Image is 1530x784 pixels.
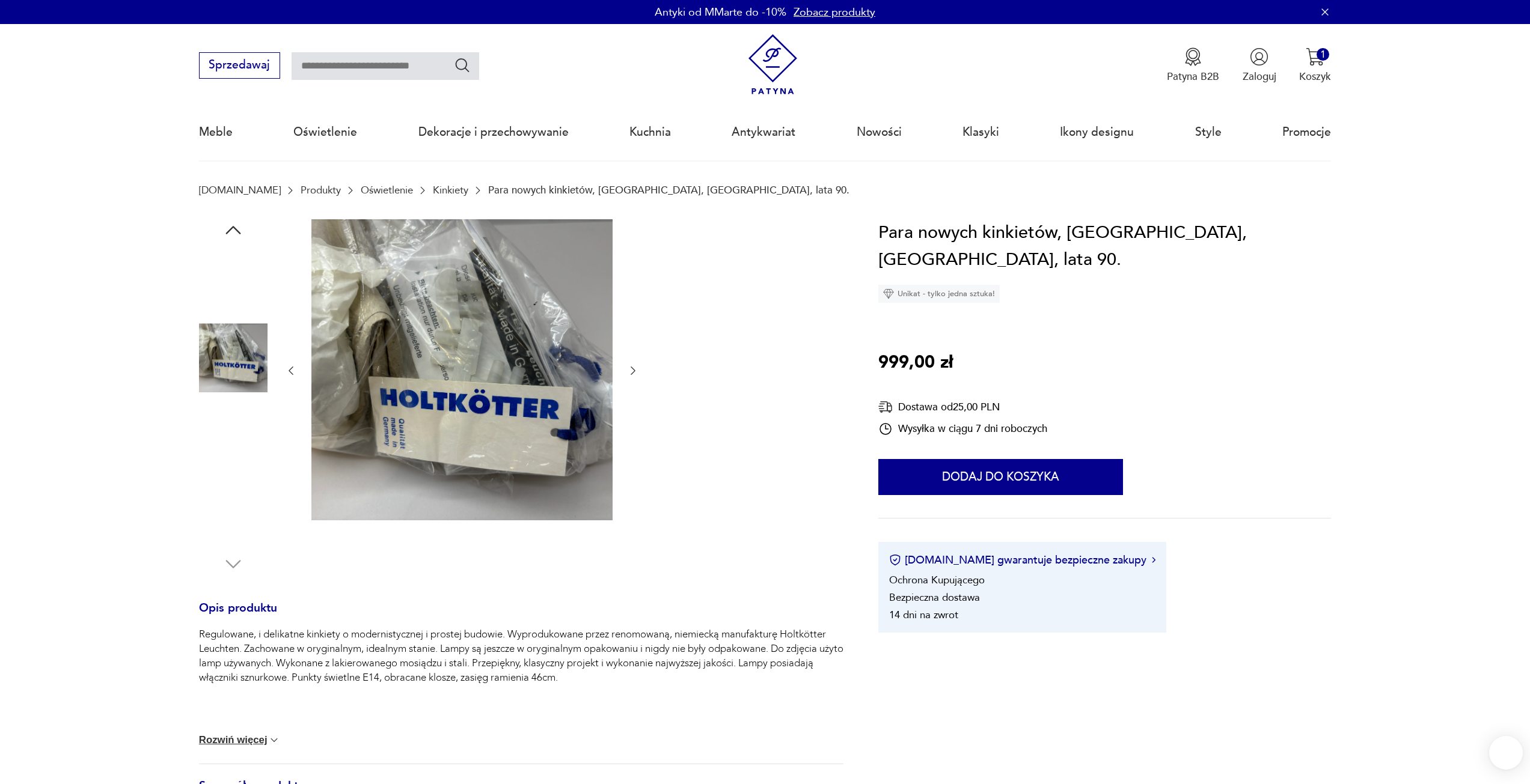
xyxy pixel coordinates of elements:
[199,476,268,545] img: Zdjęcie produktu Para nowych kinkietów, Holtkötter, Niemcy, lata 90.
[857,105,902,160] a: Nowości
[199,184,281,196] a: [DOMAIN_NAME]
[199,247,268,315] img: Zdjęcie produktu Para nowych kinkietów, Holtkötter, Niemcy, lata 90.
[301,184,341,196] a: Produkty
[418,105,569,160] a: Dekoracje i przechowywanie
[878,422,1047,436] div: Wysyłka w ciągu 7 dni roboczych
[199,52,280,79] button: Sprzedawaj
[268,734,280,746] img: chevron down
[199,627,843,685] p: Regulowane, i delikatne kinkiety o modernistycznej i prostej budowie. Wyprodukowane przez renomow...
[1243,70,1276,84] p: Zaloguj
[1317,48,1329,61] div: 1
[889,591,980,604] li: Bezpieczna dostawa
[878,400,1047,415] div: Dostawa od 25,00 PLN
[742,34,803,95] img: Patyna - sklep z meblami i dekoracjami vintage
[889,554,901,566] img: Ikona certyfikatu
[1060,105,1134,160] a: Ikony designu
[361,184,413,196] a: Oświetlenie
[889,553,1155,568] button: [DOMAIN_NAME] gwarantuje bezpieczne zakupy
[199,400,268,469] img: Zdjęcie produktu Para nowych kinkietów, Holtkötter, Niemcy, lata 90.
[878,285,1000,303] div: Unikat - tylko jedna sztuka!
[199,105,233,160] a: Meble
[454,56,471,74] button: Szukaj
[889,573,985,587] li: Ochrona Kupującego
[883,288,894,299] img: Ikona diamentu
[732,105,795,160] a: Antykwariat
[962,105,999,160] a: Klasyki
[293,105,357,160] a: Oświetlenie
[1250,47,1268,66] img: Ikonka użytkownika
[1489,736,1523,770] iframe: Smartsupp widget button
[878,459,1123,495] button: Dodaj do koszyka
[655,5,786,20] p: Antyki od MMarte do -10%
[433,184,468,196] a: Kinkiety
[889,608,958,622] li: 14 dni na zwrot
[199,734,281,746] button: Rozwiń więcej
[878,400,893,415] img: Ikona dostawy
[199,61,280,71] a: Sprzedawaj
[1299,70,1331,84] p: Koszyk
[1167,47,1219,84] button: Patyna B2B
[1184,47,1202,66] img: Ikona medalu
[878,349,953,377] p: 999,00 zł
[1306,47,1324,66] img: Ikona koszyka
[1152,557,1155,563] img: Ikona strzałki w prawo
[1195,105,1222,160] a: Style
[1282,105,1331,160] a: Promocje
[794,5,875,20] a: Zobacz produkty
[1299,47,1331,84] button: 1Koszyk
[629,105,671,160] a: Kuchnia
[1243,47,1276,84] button: Zaloguj
[1167,70,1219,84] p: Patyna B2B
[199,604,843,628] h3: Opis produktu
[488,184,849,196] p: Para nowych kinkietów, [GEOGRAPHIC_DATA], [GEOGRAPHIC_DATA], lata 90.
[199,323,268,392] img: Zdjęcie produktu Para nowych kinkietów, Holtkötter, Niemcy, lata 90.
[311,219,613,520] img: Zdjęcie produktu Para nowych kinkietów, Holtkötter, Niemcy, lata 90.
[878,219,1331,274] h1: Para nowych kinkietów, [GEOGRAPHIC_DATA], [GEOGRAPHIC_DATA], lata 90.
[1167,47,1219,84] a: Ikona medaluPatyna B2B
